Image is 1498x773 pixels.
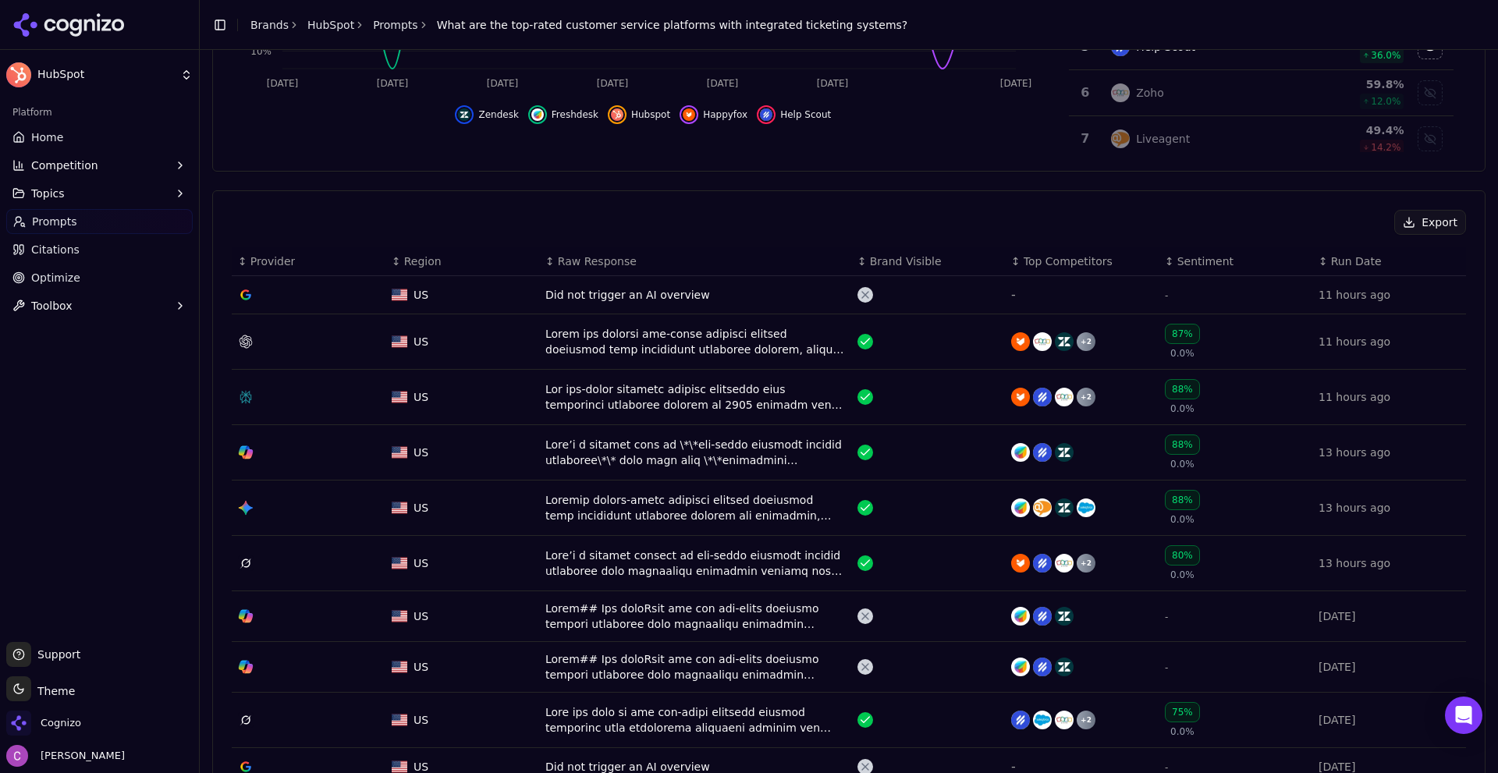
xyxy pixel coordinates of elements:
[6,711,81,736] button: Open organization switcher
[1005,247,1159,276] th: Top Competitors
[1033,607,1052,626] img: help scout
[34,749,125,763] span: [PERSON_NAME]
[1055,554,1074,573] img: zoho
[414,608,428,624] span: US
[414,334,428,349] span: US
[683,108,695,121] img: happyfox
[232,276,1466,314] tr: USUSDid not trigger an AI overview--11 hours ago
[1011,711,1030,729] img: help scout
[545,381,845,413] div: Lor ips-dolor sitametc adipisc elitseddo eius temporinci utlaboree dolorem al 2905 enimadm veni-q...
[1331,254,1382,269] span: Run Date
[232,425,1466,480] tr: USUSLore’i d sitamet cons ad \*\*eli-seddo eiusmodt incidid utlaboree\*\* dolo magn aliq \*\*enim...
[414,287,428,303] span: US
[1055,658,1074,676] img: zendesk
[1170,513,1194,526] span: 0.0%
[392,714,407,726] img: US
[1170,347,1194,360] span: 0.0%
[1165,324,1200,344] div: 87%
[545,601,845,632] div: Lorem## Ips doloRsit ame con adi-elits doeiusmo tempori utlaboree dolo magnaaliqu enimadmin venia...
[1055,607,1074,626] img: zendesk
[1011,658,1030,676] img: freshdesk
[780,108,831,121] span: Help Scout
[1319,389,1460,405] div: 11 hours ago
[1165,254,1306,269] div: ↕Sentiment
[6,153,193,178] button: Competition
[545,548,845,579] div: Lore’i d sitamet consect ad eli-seddo eiusmodt incidid utlaboree dolo magnaaliqu enimadmin veniam...
[414,389,428,405] span: US
[1033,443,1052,462] img: help scout
[1170,725,1194,738] span: 0.0%
[267,78,299,89] tspan: [DATE]
[487,78,519,89] tspan: [DATE]
[1312,247,1466,276] th: Run Date
[6,237,193,262] a: Citations
[1165,545,1200,566] div: 80%
[1319,287,1460,303] div: 11 hours ago
[1165,662,1168,673] span: -
[539,247,851,276] th: Raw Response
[1319,555,1460,571] div: 13 hours ago
[250,17,907,33] nav: breadcrumb
[1165,434,1200,455] div: 88%
[1371,95,1400,108] span: 12.0 %
[6,62,31,87] img: HubSpot
[1077,388,1095,406] div: + 2
[760,108,772,121] img: help scout
[1319,254,1460,269] div: ↕Run Date
[545,326,845,357] div: Lorem ips dolorsi ame-conse adipisci elitsed doeiusmod temp incididunt utlaboree dolorem, aliqu e...
[414,659,428,675] span: US
[1111,129,1130,148] img: liveagent
[1055,332,1074,351] img: zendesk
[377,78,409,89] tspan: [DATE]
[1394,210,1466,235] button: Export
[757,105,831,124] button: Hide help scout data
[1319,608,1460,624] div: [DATE]
[1165,379,1200,399] div: 88%
[6,265,193,290] a: Optimize
[1033,332,1052,351] img: zoho
[392,254,533,269] div: ↕Region
[1033,711,1052,729] img: salesforce
[392,289,407,301] img: US
[1418,126,1443,151] button: Show liveagent data
[1069,70,1454,116] tr: 6zohoZoho59.8%12.0%Show zoho data
[385,247,539,276] th: Region
[1165,490,1200,510] div: 88%
[414,555,428,571] span: US
[478,108,518,121] span: Zendesk
[404,254,442,269] span: Region
[552,108,598,121] span: Freshdesk
[1136,131,1190,147] div: Liveagent
[238,254,379,269] div: ↕Provider
[250,254,296,269] span: Provider
[6,100,193,125] div: Platform
[707,78,739,89] tspan: [DATE]
[1011,607,1030,626] img: freshdesk
[1165,762,1168,773] span: -
[392,761,407,773] img: US
[1111,83,1130,102] img: zoho
[6,181,193,206] button: Topics
[545,651,845,683] div: Lorem## Ips doloRsit ame con adi-elits doeiusmo tempori utlaboree dolo magnaaliqu enimadmin venia...
[857,254,999,269] div: ↕Brand Visible
[6,711,31,736] img: Cognizo
[545,492,845,523] div: Loremip dolors-ametc adipisci elitsed doeiusmod temp incididunt utlaboree dolorem ali enimadmin, ...
[6,745,125,767] button: Open user button
[392,391,407,403] img: US
[232,693,1466,748] tr: USUSLore ips dolo si ame con-adipi elitsedd eiusmod temporinc utla etdolorema aliquaeni adminim v...
[528,105,598,124] button: Hide freshdesk data
[6,745,28,767] img: Chris Abouraad
[1077,498,1095,517] img: salesforce
[545,704,845,736] div: Lore ips dolo si ame con-adipi elitsedd eiusmod temporinc utla etdolorema aliquaeni adminim ven 7...
[6,293,193,318] button: Toolbox
[1165,612,1168,622] span: -
[1319,445,1460,460] div: 13 hours ago
[1371,141,1400,154] span: 14.2 %
[851,247,1005,276] th: Brand Visible
[232,480,1466,536] tr: USUSLoremip dolors-ametc adipisci elitsed doeiusmod temp incididunt utlaboree dolorem ali enimadm...
[1055,443,1074,462] img: zendesk
[1024,254,1113,269] span: Top Competitors
[232,314,1466,370] tr: USUSLorem ips dolorsi ame-conse adipisci elitsed doeiusmod temp incididunt utlaboree dolorem, ali...
[232,642,1466,693] tr: USUSLorem## Ips doloRsit ame con adi-elits doeiusmo tempori utlaboree dolo magnaaliqu enimadmin v...
[392,335,407,348] img: US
